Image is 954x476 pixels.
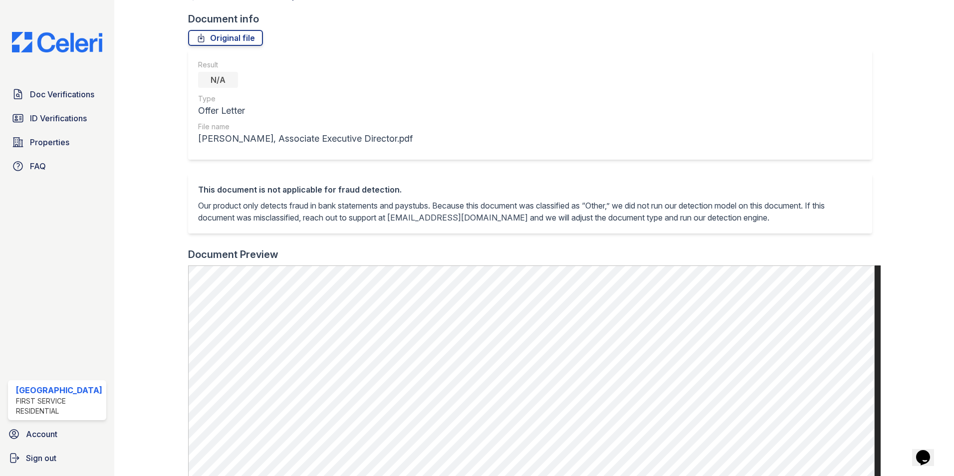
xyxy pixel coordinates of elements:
a: FAQ [8,156,106,176]
iframe: chat widget [912,436,944,466]
div: Offer Letter [198,104,413,118]
span: FAQ [30,160,46,172]
div: First Service Residential [16,396,102,416]
div: N/A [198,72,238,88]
img: CE_Logo_Blue-a8612792a0a2168367f1c8372b55b34899dd931a85d93a1a3d3e32e68fde9ad4.png [4,32,110,52]
span: ID Verifications [30,112,87,124]
div: Document info [188,12,881,26]
div: This document is not applicable for fraud detection. [198,184,863,196]
a: Doc Verifications [8,84,106,104]
span: Account [26,428,57,440]
p: Our product only detects fraud in bank statements and paystubs. Because this document was classif... [198,200,863,224]
div: [GEOGRAPHIC_DATA] [16,384,102,396]
span: Sign out [26,452,56,464]
span: Properties [30,136,69,148]
a: Original file [188,30,263,46]
div: [PERSON_NAME], Associate Executive Director.pdf [198,132,413,146]
a: Sign out [4,448,110,468]
div: File name [198,122,413,132]
a: Account [4,424,110,444]
span: Doc Verifications [30,88,94,100]
div: Document Preview [188,247,278,261]
div: Type [198,94,413,104]
a: Properties [8,132,106,152]
div: Result [198,60,413,70]
a: ID Verifications [8,108,106,128]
